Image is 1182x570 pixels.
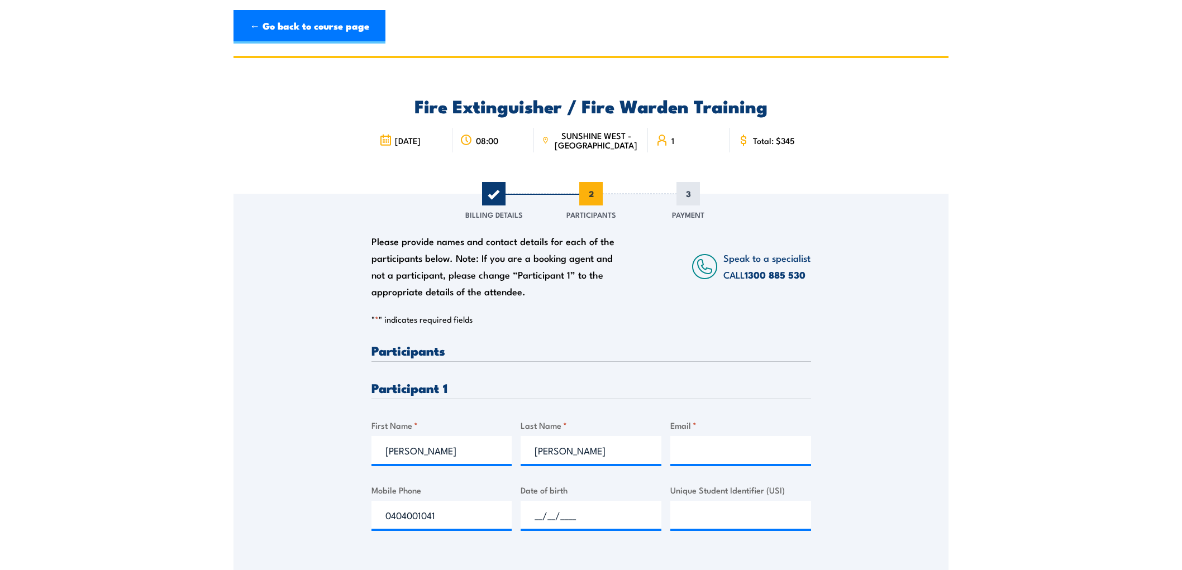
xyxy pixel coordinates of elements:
[482,182,506,205] span: 1
[521,419,661,432] label: Last Name
[579,182,603,205] span: 2
[745,267,806,282] a: 1300 885 530
[552,131,640,150] span: SUNSHINE WEST - [GEOGRAPHIC_DATA]
[233,10,385,44] a: ← Go back to course page
[723,251,811,281] span: Speak to a specialist CALL
[521,483,661,496] label: Date of birth
[371,483,512,496] label: Mobile Phone
[371,233,625,300] div: Please provide names and contact details for each of the participants below. Note: If you are a b...
[566,209,616,220] span: Participants
[395,136,421,145] span: [DATE]
[670,483,811,496] label: Unique Student Identifier (USI)
[371,98,811,113] h2: Fire Extinguisher / Fire Warden Training
[465,209,523,220] span: Billing Details
[670,419,811,432] label: Email
[371,381,811,394] h3: Participant 1
[371,419,512,432] label: First Name
[371,344,811,357] h3: Participants
[676,182,700,205] span: 3
[476,136,498,145] span: 08:00
[371,314,811,325] p: " " indicates required fields
[753,136,795,145] span: Total: $345
[672,209,704,220] span: Payment
[671,136,674,145] span: 1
